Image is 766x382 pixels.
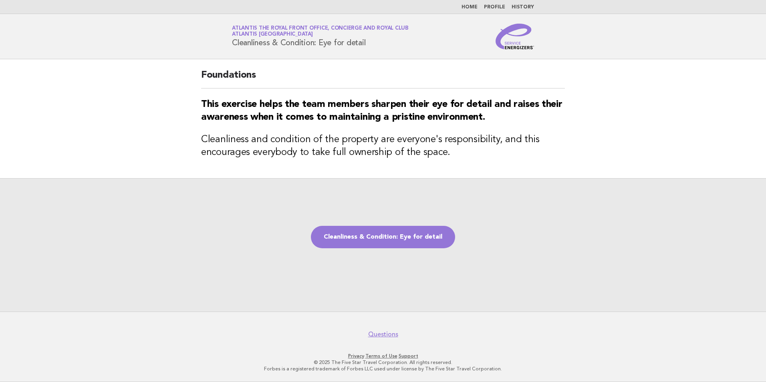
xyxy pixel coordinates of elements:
[201,69,565,88] h2: Foundations
[484,5,505,10] a: Profile
[496,24,534,49] img: Service Energizers
[462,5,478,10] a: Home
[311,226,455,248] a: Cleanliness & Condition: Eye for detail
[368,330,398,338] a: Questions
[138,359,628,366] p: © 2025 The Five Star Travel Corporation. All rights reserved.
[512,5,534,10] a: History
[138,353,628,359] p: · ·
[348,353,364,359] a: Privacy
[138,366,628,372] p: Forbes is a registered trademark of Forbes LLC used under license by The Five Star Travel Corpora...
[201,133,565,159] h3: Cleanliness and condition of the property are everyone's responsibility, and this encourages ever...
[232,26,409,37] a: Atlantis The Royal Front Office, Concierge and Royal ClubAtlantis [GEOGRAPHIC_DATA]
[399,353,418,359] a: Support
[201,100,562,122] strong: This exercise helps the team members sharpen their eye for detail and raises their awareness when...
[232,26,409,47] h1: Cleanliness & Condition: Eye for detail
[232,32,313,37] span: Atlantis [GEOGRAPHIC_DATA]
[365,353,397,359] a: Terms of Use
